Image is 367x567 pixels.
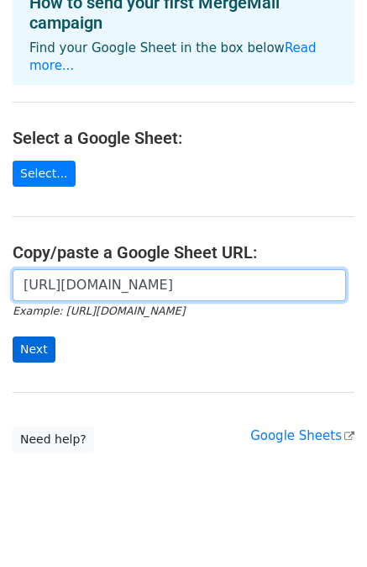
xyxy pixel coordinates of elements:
[13,427,94,453] a: Need help?
[13,242,354,262] h4: Copy/paste a Google Sheet URL:
[29,40,317,73] a: Read more...
[13,305,185,317] small: Example: [URL][DOMAIN_NAME]
[13,269,346,301] input: Paste your Google Sheet URL here
[13,336,55,363] input: Next
[283,486,367,567] iframe: Chat Widget
[250,428,354,443] a: Google Sheets
[29,40,338,75] p: Find your Google Sheet in the box below
[13,161,76,187] a: Select...
[13,128,354,148] h4: Select a Google Sheet:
